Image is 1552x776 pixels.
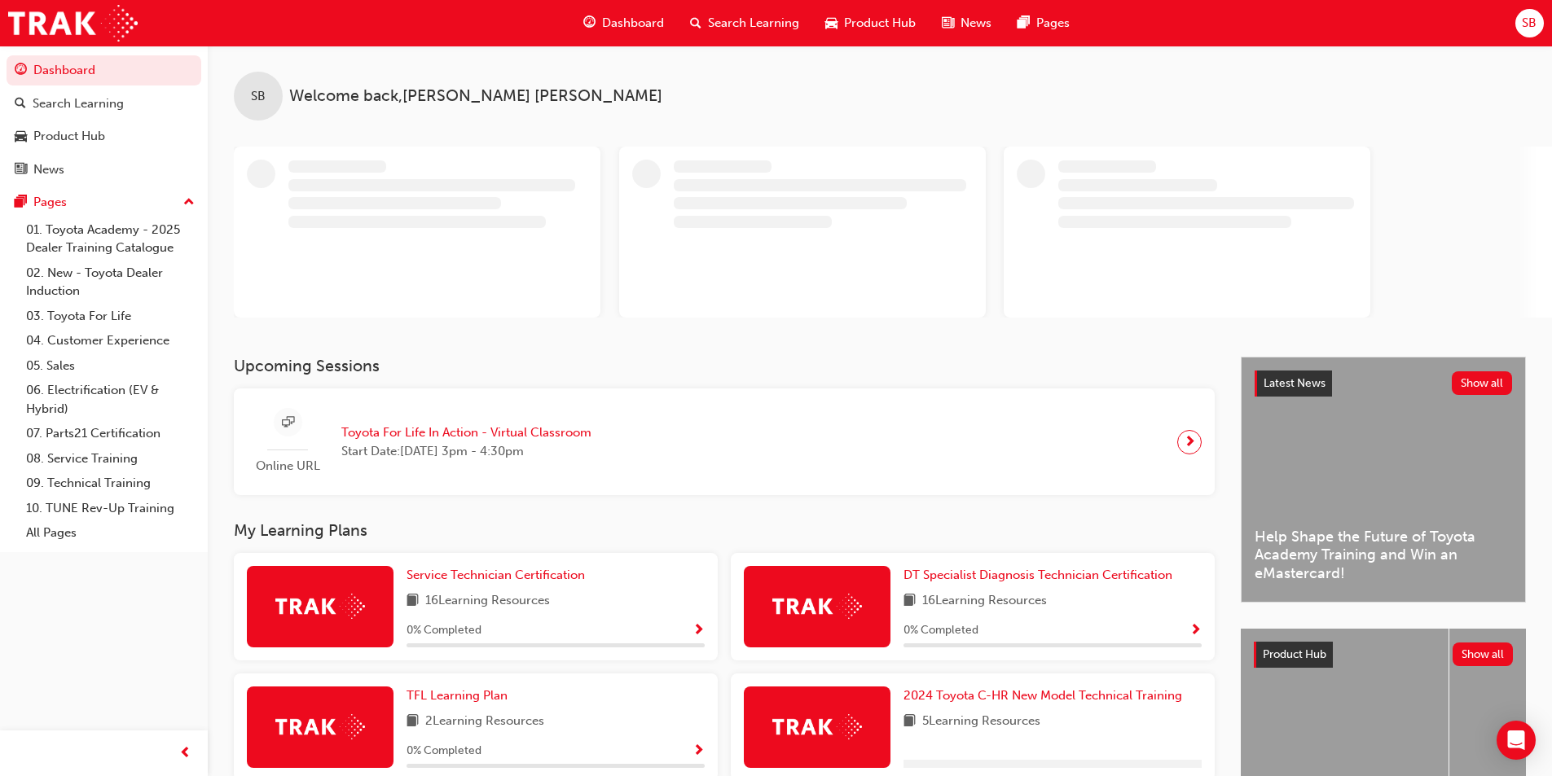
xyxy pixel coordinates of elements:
[1018,13,1030,33] span: pages-icon
[7,155,201,185] a: News
[33,193,67,212] div: Pages
[708,14,799,33] span: Search Learning
[904,686,1189,705] a: 2024 Toyota C-HR New Model Technical Training
[15,129,27,144] span: car-icon
[179,743,191,764] span: prev-icon
[1254,642,1513,668] a: Product HubShow all
[7,187,201,217] button: Pages
[20,261,201,304] a: 02. New - Toyota Dealer Induction
[407,688,508,703] span: TFL Learning Plan
[20,304,201,329] a: 03. Toyota For Life
[570,7,677,40] a: guage-iconDashboard
[20,520,201,546] a: All Pages
[602,14,664,33] span: Dashboard
[20,446,201,471] a: 08. Service Training
[247,457,328,476] span: Online URL
[15,97,26,112] span: search-icon
[275,594,365,619] img: Trak
[1263,647,1326,661] span: Product Hub
[7,55,201,85] a: Dashboard
[922,591,1047,612] span: 16 Learning Resources
[407,712,419,732] span: book-icon
[15,64,27,78] span: guage-icon
[407,566,591,585] a: Service Technician Certification
[1189,620,1202,641] button: Show Progress
[1522,14,1537,33] span: SB
[961,14,991,33] span: News
[251,87,266,106] span: SB
[15,163,27,178] span: news-icon
[904,621,978,640] span: 0 % Completed
[1005,7,1083,40] a: pages-iconPages
[15,195,27,210] span: pages-icon
[812,7,929,40] a: car-iconProduct Hub
[275,714,365,739] img: Trak
[677,7,812,40] a: search-iconSearch Learning
[772,594,862,619] img: Trak
[407,568,585,582] span: Service Technician Certification
[7,121,201,151] a: Product Hub
[904,688,1182,703] span: 2024 Toyota C-HR New Model Technical Training
[33,160,64,179] div: News
[407,742,481,761] span: 0 % Completed
[583,13,596,33] span: guage-icon
[20,328,201,353] a: 04. Customer Experience
[1497,721,1536,760] div: Open Intercom Messenger
[183,192,195,213] span: up-icon
[1452,371,1513,395] button: Show all
[20,496,201,521] a: 10. TUNE Rev-Up Training
[234,521,1215,540] h3: My Learning Plans
[772,714,862,739] img: Trak
[341,423,591,442] span: Toyota For Life In Action - Virtual Classroom
[1255,370,1512,397] a: Latest NewsShow all
[692,620,705,641] button: Show Progress
[33,94,124,113] div: Search Learning
[7,52,201,187] button: DashboardSearch LearningProduct HubNews
[247,401,1202,482] a: Online URLToyota For Life In Action - Virtual ClassroomStart Date:[DATE] 3pm - 4:30pm
[407,621,481,640] span: 0 % Completed
[20,217,201,261] a: 01. Toyota Academy - 2025 Dealer Training Catalogue
[8,5,138,42] img: Trak
[407,686,514,705] a: TFL Learning Plan
[904,591,916,612] span: book-icon
[1241,357,1526,603] a: Latest NewsShow allHelp Shape the Future of Toyota Academy Training and Win an eMastercard!
[1255,528,1512,583] span: Help Shape the Future of Toyota Academy Training and Win an eMastercard!
[20,421,201,446] a: 07. Parts21 Certification
[1036,14,1070,33] span: Pages
[234,357,1215,375] h3: Upcoming Sessions
[922,712,1040,732] span: 5 Learning Resources
[942,13,954,33] span: news-icon
[282,413,294,433] span: sessionType_ONLINE_URL-icon
[1184,431,1196,454] span: next-icon
[904,566,1179,585] a: DT Specialist Diagnosis Technician Certification
[690,13,701,33] span: search-icon
[20,471,201,496] a: 09. Technical Training
[341,442,591,461] span: Start Date: [DATE] 3pm - 4:30pm
[844,14,916,33] span: Product Hub
[20,353,201,379] a: 05. Sales
[1189,624,1202,638] span: Show Progress
[1453,642,1514,666] button: Show all
[289,87,662,106] span: Welcome back , [PERSON_NAME] [PERSON_NAME]
[407,591,419,612] span: book-icon
[1515,9,1544,37] button: SB
[904,568,1172,582] span: DT Specialist Diagnosis Technician Certification
[692,624,705,638] span: Show Progress
[33,127,105,146] div: Product Hub
[1264,376,1326,390] span: Latest News
[904,712,916,732] span: book-icon
[825,13,838,33] span: car-icon
[7,89,201,119] a: Search Learning
[929,7,1005,40] a: news-iconNews
[20,378,201,421] a: 06. Electrification (EV & Hybrid)
[425,591,550,612] span: 16 Learning Resources
[692,741,705,761] button: Show Progress
[425,712,544,732] span: 2 Learning Resources
[692,744,705,759] span: Show Progress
